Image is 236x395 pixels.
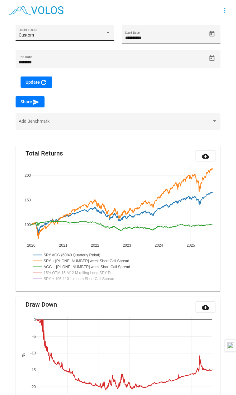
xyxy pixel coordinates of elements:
[16,96,45,107] button: Share
[19,32,34,37] span: Custom
[5,2,67,18] img: blue_transparent.png
[21,77,52,88] button: Update
[40,79,47,86] mat-icon: refresh
[26,80,47,85] span: Update
[26,301,57,308] mat-card-title: Draw Down
[202,304,209,311] mat-icon: cloud_download
[26,150,63,156] mat-card-title: Total Returns
[21,99,40,104] span: Share
[206,28,217,39] button: Open calendar
[221,7,229,14] mat-icon: more_vert
[202,152,209,160] mat-icon: cloud_download
[206,53,217,64] button: Open calendar
[32,98,40,106] mat-icon: send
